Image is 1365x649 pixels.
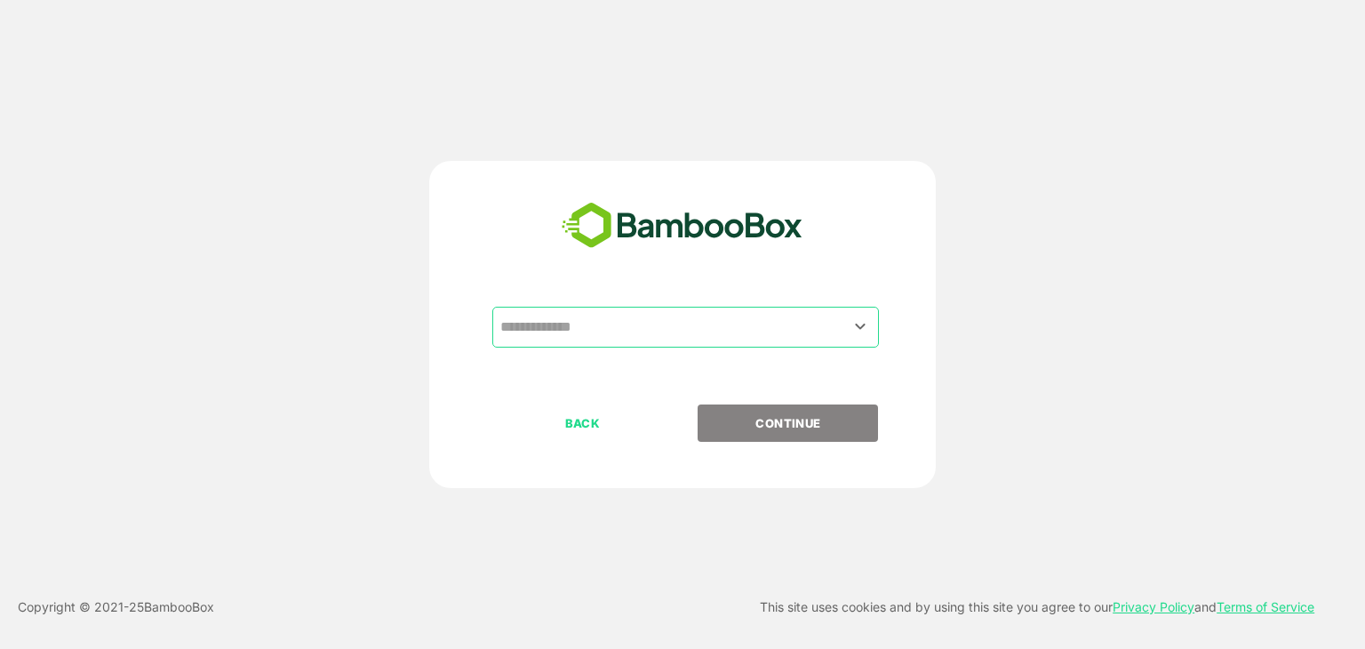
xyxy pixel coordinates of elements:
button: Open [849,315,873,339]
button: BACK [492,405,673,442]
img: bamboobox [552,196,812,255]
button: CONTINUE [698,405,878,442]
a: Privacy Policy [1113,599,1194,614]
p: Copyright © 2021- 25 BambooBox [18,597,214,618]
p: This site uses cookies and by using this site you agree to our and [760,597,1314,618]
p: CONTINUE [699,413,877,433]
a: Terms of Service [1217,599,1314,614]
p: BACK [494,413,672,433]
